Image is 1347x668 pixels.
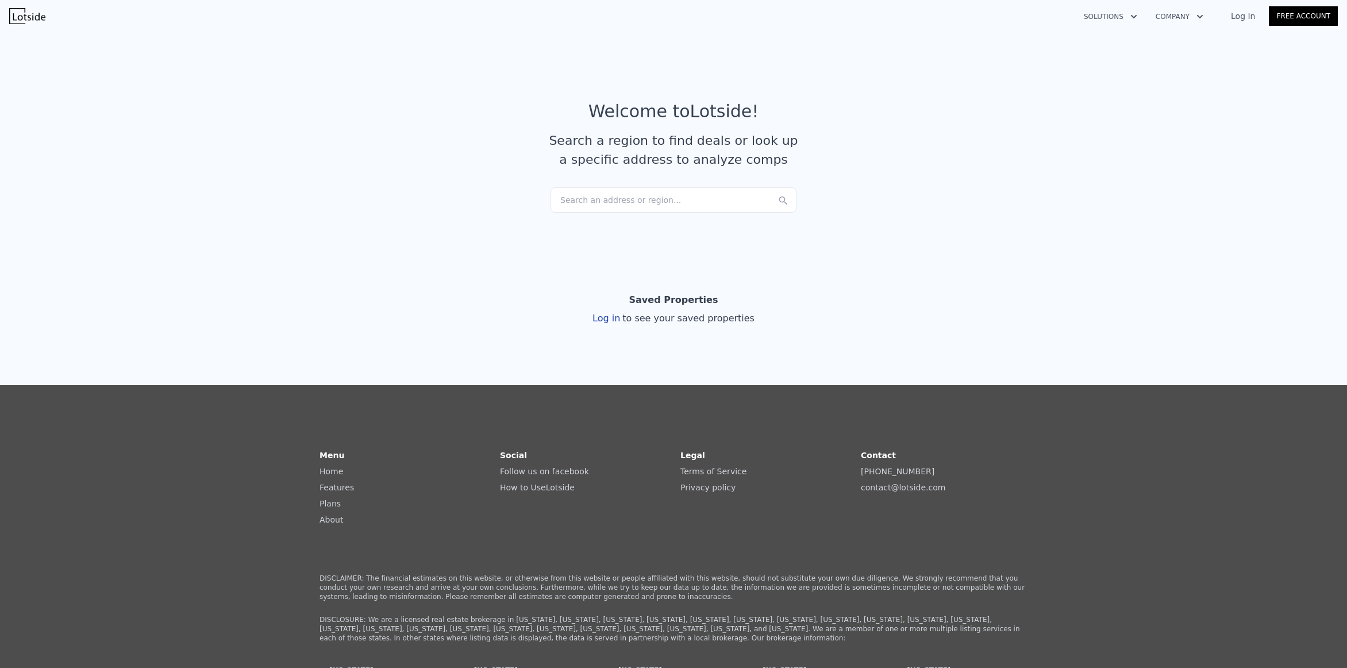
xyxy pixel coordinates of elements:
div: Search an address or region... [551,187,796,213]
button: Company [1146,6,1213,27]
strong: Contact [861,451,896,460]
p: DISCLOSURE: We are a licensed real estate brokerage in [US_STATE], [US_STATE], [US_STATE], [US_ST... [320,615,1027,643]
img: Lotside [9,8,45,24]
div: Search a region to find deals or look up a specific address to analyze comps [545,131,802,169]
div: Welcome to Lotside ! [588,101,759,122]
div: Saved Properties [629,289,718,312]
a: Home [320,467,343,476]
a: Privacy policy [680,483,736,492]
a: Log In [1217,10,1269,22]
a: Plans [320,499,341,508]
a: Free Account [1269,6,1338,26]
button: Solutions [1075,6,1146,27]
a: Features [320,483,354,492]
a: Follow us on facebook [500,467,589,476]
a: About [320,515,343,524]
a: contact@lotside.com [861,483,945,492]
a: Terms of Service [680,467,746,476]
strong: Menu [320,451,344,460]
a: How to UseLotside [500,483,575,492]
div: Log in [592,312,755,325]
span: to see your saved properties [620,313,755,324]
p: DISCLAIMER: The financial estimates on this website, or otherwise from this website or people aff... [320,574,1027,601]
strong: Legal [680,451,705,460]
strong: Social [500,451,527,460]
a: [PHONE_NUMBER] [861,467,934,476]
